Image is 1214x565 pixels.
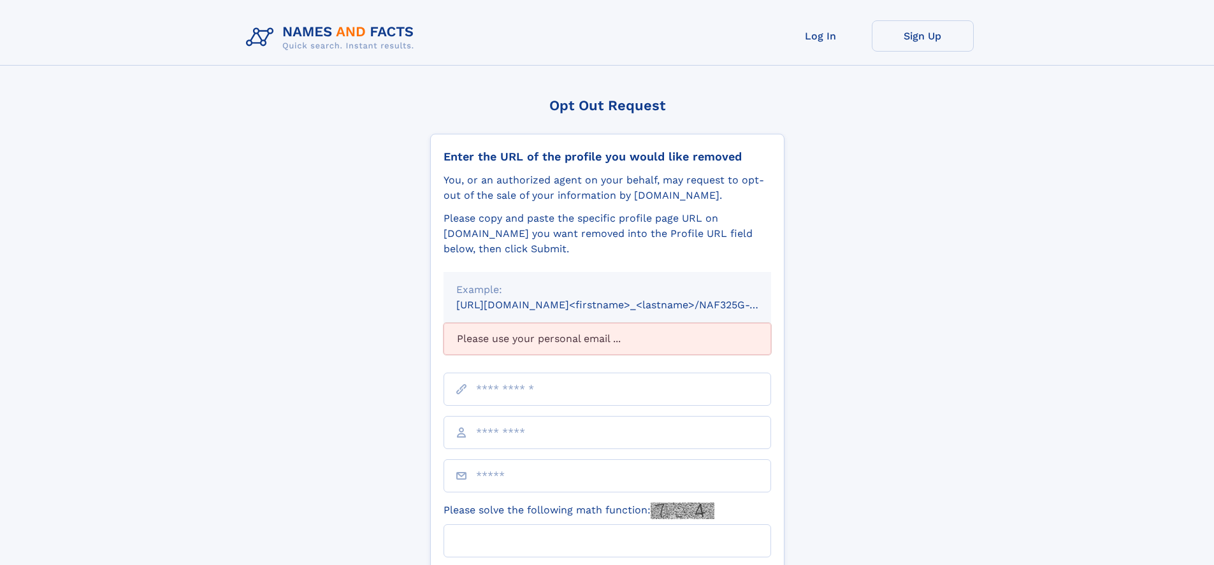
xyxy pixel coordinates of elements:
small: [URL][DOMAIN_NAME]<firstname>_<lastname>/NAF325G-xxxxxxxx [456,299,795,311]
div: Please copy and paste the specific profile page URL on [DOMAIN_NAME] you want removed into the Pr... [444,211,771,257]
a: Log In [770,20,872,52]
div: Enter the URL of the profile you would like removed [444,150,771,164]
div: Opt Out Request [430,97,784,113]
div: Please use your personal email ... [444,323,771,355]
img: Logo Names and Facts [241,20,424,55]
a: Sign Up [872,20,974,52]
label: Please solve the following math function: [444,503,714,519]
div: You, or an authorized agent on your behalf, may request to opt-out of the sale of your informatio... [444,173,771,203]
div: Example: [456,282,758,297]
